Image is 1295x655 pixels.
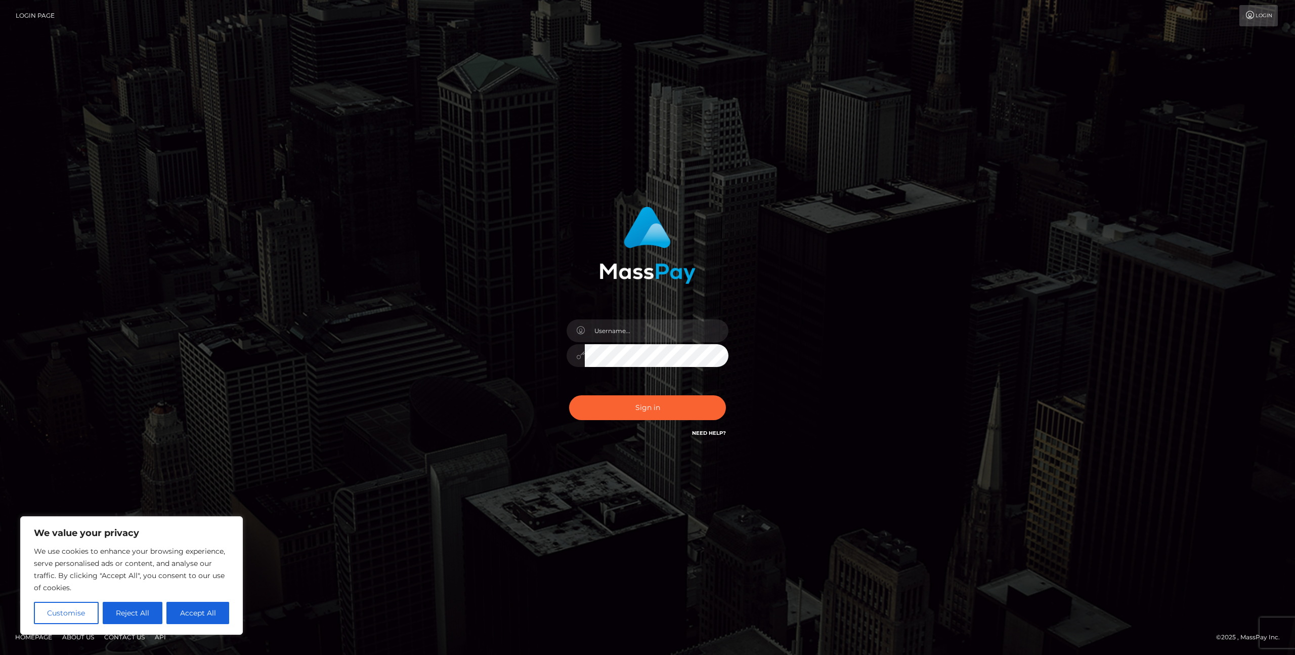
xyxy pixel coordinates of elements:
a: Login Page [16,5,55,26]
a: API [151,629,170,645]
button: Customise [34,602,99,624]
button: Sign in [569,395,726,420]
img: MassPay Login [599,207,696,284]
a: Need Help? [692,430,726,436]
p: We value your privacy [34,527,229,539]
button: Reject All [103,602,163,624]
a: Homepage [11,629,56,645]
button: Accept All [166,602,229,624]
a: About Us [58,629,98,645]
a: Login [1239,5,1278,26]
div: We value your privacy [20,516,243,635]
a: Contact Us [100,629,149,645]
input: Username... [585,319,728,342]
p: We use cookies to enhance your browsing experience, serve personalised ads or content, and analys... [34,545,229,594]
div: © 2025 , MassPay Inc. [1216,632,1287,643]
